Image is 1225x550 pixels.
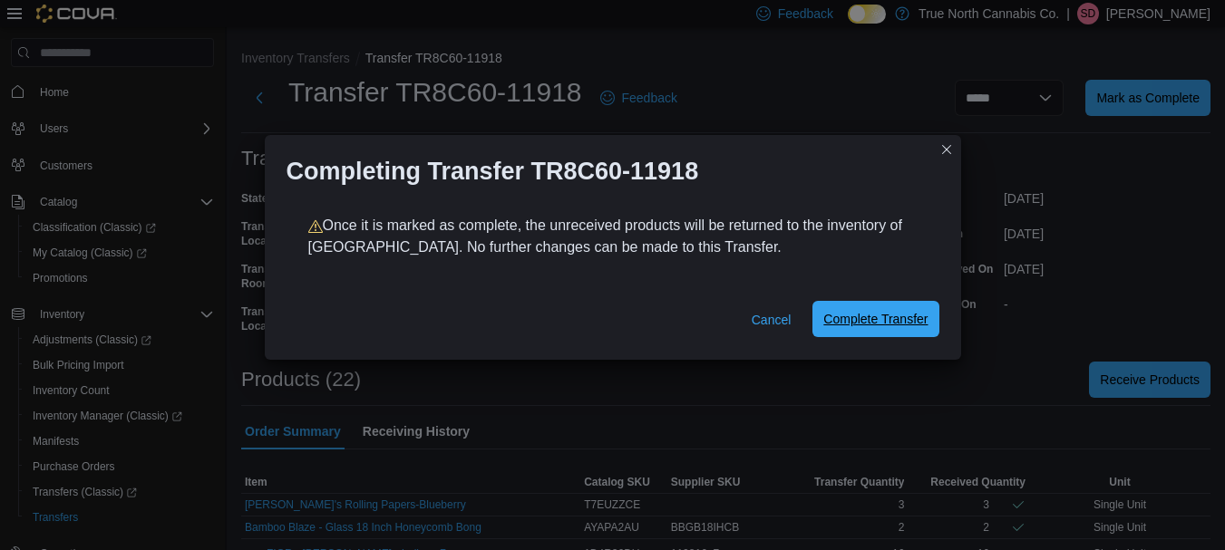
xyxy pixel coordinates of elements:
[744,302,799,338] button: Cancel
[936,139,958,160] button: Closes this modal window
[287,157,699,186] h1: Completing Transfer TR8C60-11918
[308,215,918,258] p: Once it is marked as complete, the unreceived products will be returned to the inventory of [GEOG...
[752,311,792,329] span: Cancel
[812,301,938,337] button: Complete Transfer
[823,310,928,328] span: Complete Transfer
